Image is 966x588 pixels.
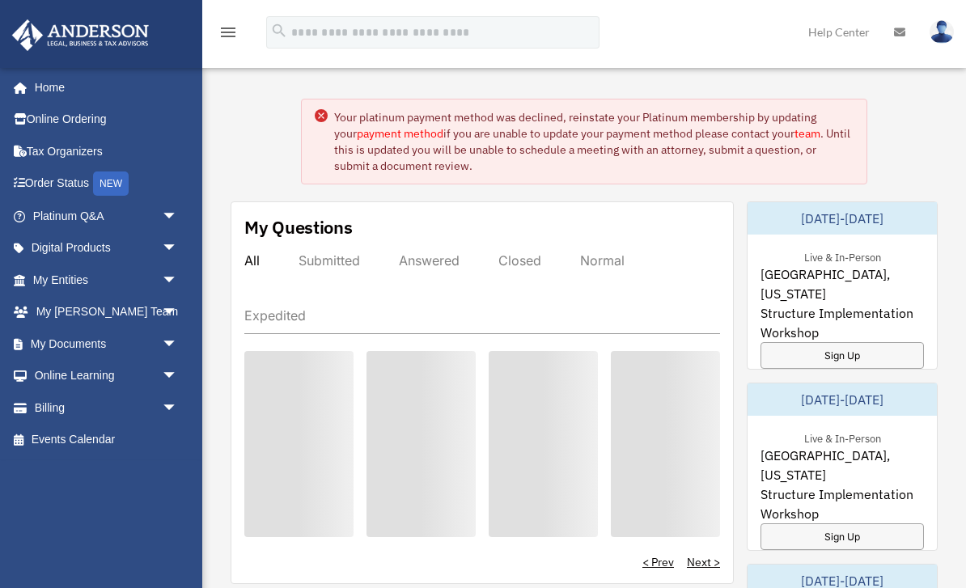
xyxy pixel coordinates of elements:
span: [GEOGRAPHIC_DATA], [US_STATE] [761,264,924,303]
a: Online Learningarrow_drop_down [11,360,202,392]
a: Sign Up [761,523,924,550]
a: Order StatusNEW [11,167,202,201]
div: Submitted [299,252,360,269]
a: Billingarrow_drop_down [11,391,202,424]
span: arrow_drop_down [162,328,194,361]
a: Platinum Q&Aarrow_drop_down [11,200,202,232]
div: All [244,252,260,269]
span: arrow_drop_down [162,200,194,233]
div: Your platinum payment method was declined, reinstate your Platinum membership by updating your if... [334,109,853,174]
a: Tax Organizers [11,135,202,167]
div: Live & In-Person [791,247,894,264]
a: payment method [357,126,443,141]
a: My [PERSON_NAME] Teamarrow_drop_down [11,296,202,328]
div: [DATE]-[DATE] [748,383,937,416]
a: My Entitiesarrow_drop_down [11,264,202,296]
div: Live & In-Person [791,429,894,446]
div: My Questions [244,215,353,239]
span: Structure Implementation Workshop [761,303,924,342]
a: Sign Up [761,342,924,369]
div: Closed [498,252,541,269]
a: < Prev [642,554,674,570]
span: arrow_drop_down [162,391,194,425]
div: Answered [399,252,460,269]
div: Expedited [244,307,306,324]
a: My Documentsarrow_drop_down [11,328,202,360]
span: arrow_drop_down [162,360,194,393]
a: Next > [687,554,720,570]
div: Normal [580,252,625,269]
span: arrow_drop_down [162,264,194,297]
div: [DATE]-[DATE] [748,202,937,235]
span: arrow_drop_down [162,296,194,329]
a: Online Ordering [11,104,202,136]
a: Home [11,71,194,104]
a: Digital Productsarrow_drop_down [11,232,202,264]
a: menu [218,28,238,42]
a: team [794,126,820,141]
img: Anderson Advisors Platinum Portal [7,19,154,51]
span: arrow_drop_down [162,232,194,265]
div: NEW [93,171,129,196]
i: search [270,22,288,40]
span: Structure Implementation Workshop [761,484,924,523]
a: Events Calendar [11,424,202,456]
i: menu [218,23,238,42]
img: User Pic [930,20,954,44]
span: [GEOGRAPHIC_DATA], [US_STATE] [761,446,924,484]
